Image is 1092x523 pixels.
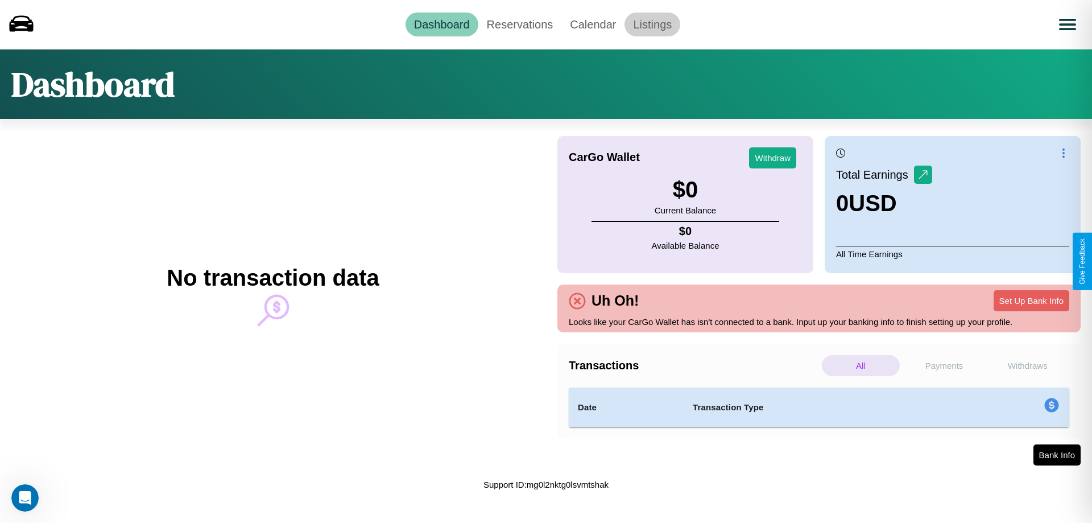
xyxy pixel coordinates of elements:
h4: CarGo Wallet [569,151,640,164]
p: Available Balance [652,238,719,253]
h4: Date [578,401,675,414]
button: Open menu [1052,9,1083,40]
p: Withdraws [988,355,1066,376]
div: Give Feedback [1078,238,1086,285]
h3: $ 0 [655,177,716,203]
p: Payments [905,355,983,376]
p: Total Earnings [836,164,914,185]
p: Current Balance [655,203,716,218]
a: Listings [624,13,680,36]
p: Support ID: mg0l2nktg0lsvmtshak [483,477,609,492]
h1: Dashboard [11,61,175,108]
a: Reservations [478,13,562,36]
table: simple table [569,388,1069,427]
h4: Uh Oh! [586,293,644,309]
p: Looks like your CarGo Wallet has isn't connected to a bank. Input up your banking info to finish ... [569,314,1069,330]
p: All Time Earnings [836,246,1069,262]
h4: Transactions [569,359,819,372]
iframe: Intercom live chat [11,484,39,512]
p: All [822,355,900,376]
h3: 0 USD [836,191,932,216]
a: Calendar [561,13,624,36]
button: Withdraw [749,147,796,168]
h4: Transaction Type [693,401,951,414]
button: Bank Info [1033,444,1081,466]
a: Dashboard [406,13,478,36]
button: Set Up Bank Info [994,290,1069,311]
h2: No transaction data [167,265,379,291]
h4: $ 0 [652,225,719,238]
